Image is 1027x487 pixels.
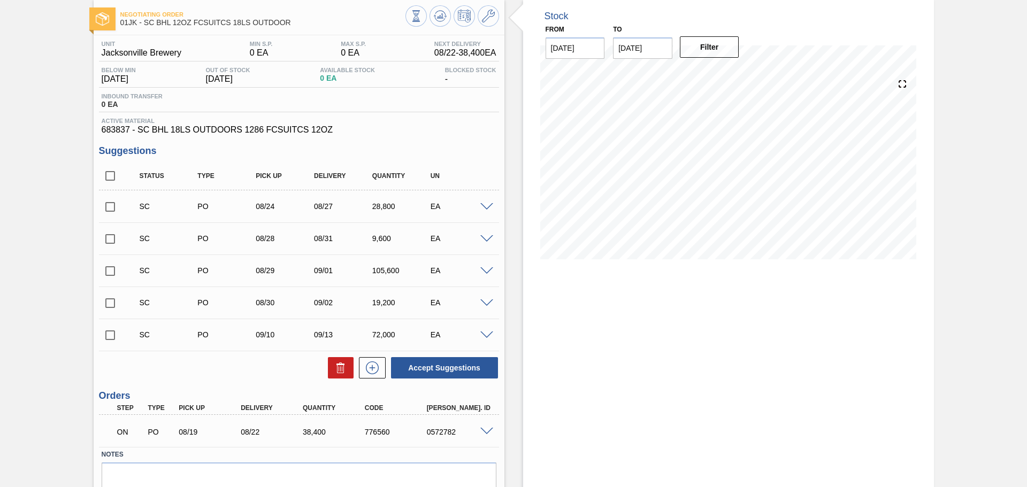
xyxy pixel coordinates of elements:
[370,266,434,275] div: 105,600
[428,298,493,307] div: EA
[311,202,376,211] div: 08/27/2025
[341,41,366,47] span: MAX S.P.
[424,428,494,436] div: 0572782
[253,172,318,180] div: Pick up
[195,330,259,339] div: Purchase order
[120,11,405,18] span: Negotiating Order
[99,145,499,157] h3: Suggestions
[102,48,181,58] span: Jacksonville Brewery
[102,125,496,135] span: 683837 - SC BHL 18LS OUTDOORS 1286 FCSUITCS 12OZ
[253,330,318,339] div: 09/10/2025
[96,12,109,26] img: Ícone
[300,404,370,412] div: Quantity
[311,266,376,275] div: 09/01/2025
[323,357,354,378] div: Delete Suggestions
[391,357,498,378] button: Accept Suggestions
[195,298,259,307] div: Purchase order
[137,266,202,275] div: Suggestion Created
[114,404,147,412] div: Step
[445,67,496,73] span: Blocked Stock
[195,266,259,275] div: Purchase order
[145,428,177,436] div: Purchase order
[428,266,493,275] div: EA
[253,234,318,243] div: 08/28/2025
[102,41,181,47] span: Unit
[176,404,246,412] div: Pick up
[311,234,376,243] div: 08/31/2025
[176,428,246,436] div: 08/19/2025
[206,74,250,84] span: [DATE]
[137,330,202,339] div: Suggestion Created
[442,67,499,84] div: -
[253,202,318,211] div: 08/24/2025
[102,101,163,109] span: 0 EA
[102,93,163,99] span: Inbound Transfer
[680,36,739,58] button: Filter
[362,428,432,436] div: 776560
[546,26,564,33] label: From
[117,428,144,436] p: ON
[341,48,366,58] span: 0 EA
[120,19,405,27] span: 01JK - SC BHL 12OZ FCSUITCS 18LS OUTDOOR
[430,5,451,27] button: Update Chart
[320,67,375,73] span: Available Stock
[370,202,434,211] div: 28,800
[370,330,434,339] div: 72,000
[206,67,250,73] span: Out Of Stock
[145,404,177,412] div: Type
[428,172,493,180] div: UN
[102,74,136,84] span: [DATE]
[546,37,605,59] input: mm/dd/yyyy
[613,26,622,33] label: to
[300,428,370,436] div: 38,400
[434,48,496,58] span: 08/22 - 38,400 EA
[250,48,273,58] span: 0 EA
[238,404,308,412] div: Delivery
[99,390,499,401] h3: Orders
[434,41,496,47] span: Next Delivery
[253,298,318,307] div: 08/30/2025
[195,172,259,180] div: Type
[137,234,202,243] div: Suggestion Created
[195,234,259,243] div: Purchase order
[370,172,434,180] div: Quantity
[250,41,273,47] span: MIN S.P.
[137,298,202,307] div: Suggestion Created
[362,404,432,412] div: Code
[454,5,475,27] button: Schedule Inventory
[102,447,496,462] label: Notes
[386,356,499,380] div: Accept Suggestions
[428,330,493,339] div: EA
[137,202,202,211] div: Suggestion Created
[102,118,496,124] span: Active Material
[137,172,202,180] div: Status
[311,298,376,307] div: 09/02/2025
[311,172,376,180] div: Delivery
[238,428,308,436] div: 08/22/2025
[311,330,376,339] div: 09/13/2025
[195,202,259,211] div: Purchase order
[545,11,569,22] div: Stock
[370,234,434,243] div: 9,600
[613,37,672,59] input: mm/dd/yyyy
[253,266,318,275] div: 08/29/2025
[478,5,499,27] button: Go to Master Data / General
[114,420,147,444] div: Negotiating Order
[320,74,375,82] span: 0 EA
[102,67,136,73] span: Below Min
[428,202,493,211] div: EA
[370,298,434,307] div: 19,200
[428,234,493,243] div: EA
[405,5,427,27] button: Stocks Overview
[424,404,494,412] div: [PERSON_NAME]. ID
[354,357,386,378] div: New suggestion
